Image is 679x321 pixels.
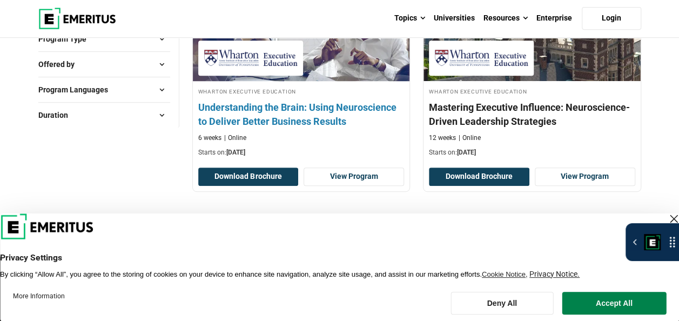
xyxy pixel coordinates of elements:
span: Duration [38,109,77,121]
p: 6 weeks [198,133,221,143]
h4: Mastering Executive Influence: Neuroscience-Driven Leadership Strategies [429,101,635,128]
a: View Program [304,168,404,186]
button: Offered by [38,56,170,72]
a: View Program [535,168,635,186]
h4: Understanding the Brain: Using Neuroscience to Deliver Better Business Results [198,101,405,128]
p: Online [459,133,481,143]
button: Download Brochure [198,168,299,186]
h4: Wharton Executive Education [198,86,405,96]
button: Program Languages [38,82,170,98]
span: [DATE] [226,149,245,156]
img: Wharton Executive Education [204,46,298,70]
a: Login [582,7,641,30]
span: Program Type [38,33,95,45]
p: Online [224,133,246,143]
p: Starts on: [198,148,405,157]
span: [DATE] [457,149,476,156]
button: Program Type [38,31,170,47]
span: Offered by [38,58,83,70]
span: Program Languages [38,84,117,96]
button: Download Brochure [429,168,529,186]
img: Wharton Executive Education [434,46,528,70]
p: 12 weeks [429,133,456,143]
p: Starts on: [429,148,635,157]
h4: Wharton Executive Education [429,86,635,96]
button: Duration [38,107,170,123]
